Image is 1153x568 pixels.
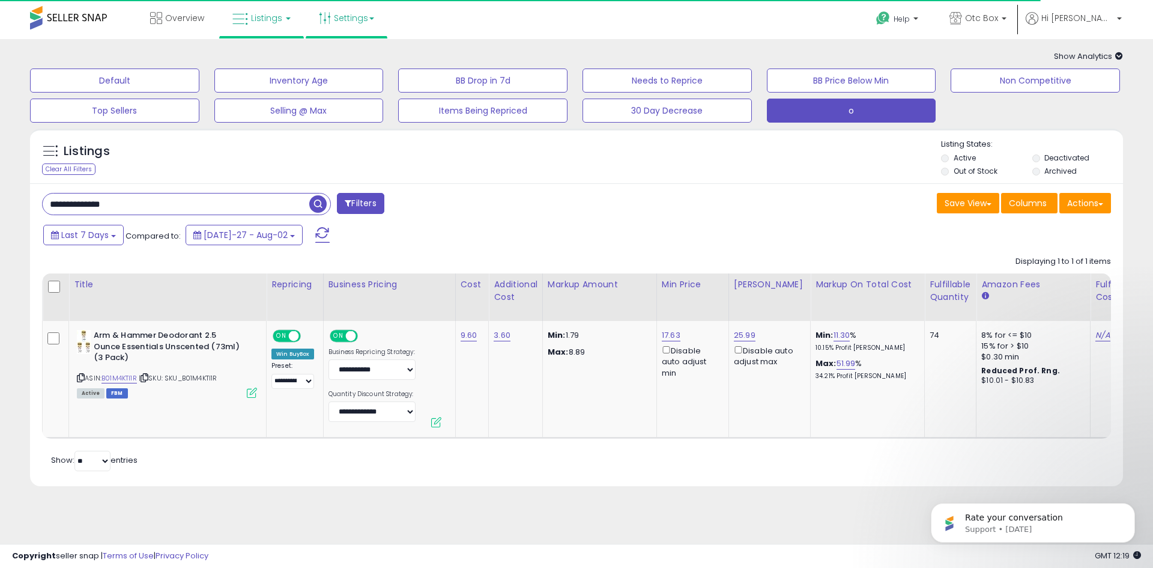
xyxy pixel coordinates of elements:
div: Win BuyBox [271,349,314,359]
label: Archived [1044,166,1077,176]
p: 1.79 [548,330,647,341]
div: Cost [461,278,484,291]
a: Help [867,2,930,39]
label: Out of Stock [954,166,997,176]
span: Show Analytics [1054,50,1123,62]
a: 25.99 [734,329,755,341]
div: Amazon Fees [981,278,1085,291]
div: $10.01 - $10.83 [981,376,1081,386]
div: ASIN: [77,330,257,397]
div: 15% for > $10 [981,341,1081,352]
span: | SKU: SKU_B01M4KTI1R [139,373,217,383]
button: Items Being Repriced [398,99,567,123]
label: Deactivated [1044,153,1089,163]
label: Business Repricing Strategy: [328,348,416,356]
strong: Min: [548,329,566,341]
span: [DATE]-27 - Aug-02 [204,229,288,241]
span: Columns [1009,197,1047,209]
a: 11.30 [834,329,850,341]
div: Fulfillable Quantity [930,278,971,304]
a: Hi [PERSON_NAME] [1026,12,1122,39]
strong: Max: [548,346,569,358]
h5: Listings [64,143,110,160]
div: Disable auto adjust max [734,344,801,367]
button: Selling @ Max [214,99,384,123]
div: 74 [930,330,967,341]
iframe: Intercom notifications message [913,478,1153,562]
div: Fulfillment Cost [1095,278,1142,304]
div: Displaying 1 to 1 of 1 items [1015,256,1111,267]
a: 9.60 [461,329,477,341]
a: 17.63 [662,329,680,341]
span: All listings currently available for purchase on Amazon [77,388,104,399]
button: 30 Day Decrease [583,99,752,123]
div: Markup on Total Cost [816,278,919,291]
button: Actions [1059,193,1111,213]
b: Min: [816,329,834,341]
span: Last 7 Days [61,229,109,241]
div: Business Pricing [328,278,450,291]
div: % [816,358,915,380]
div: Clear All Filters [42,163,95,175]
a: 51.99 [837,358,856,370]
img: 41+eHI2vZPL._SL40_.jpg [77,330,91,354]
span: Otc Box [965,12,998,24]
button: Filters [337,193,384,214]
button: Top Sellers [30,99,199,123]
p: Listing States: [941,139,1122,150]
button: Needs to Reprice [583,69,752,93]
button: Non Competitive [951,69,1120,93]
div: [PERSON_NAME] [734,278,805,291]
div: % [816,330,915,352]
button: Inventory Age [214,69,384,93]
div: 8% for <= $10 [981,330,1081,341]
div: Preset: [271,362,314,389]
button: Save View [937,193,999,213]
button: Default [30,69,199,93]
p: 8.89 [548,347,647,358]
span: Hi [PERSON_NAME] [1041,12,1113,24]
button: [DATE]-27 - Aug-02 [186,225,303,245]
div: Additional Cost [494,278,537,304]
button: BB Price Below Min [767,69,936,93]
div: Min Price [662,278,724,291]
span: Listings [251,12,282,24]
a: 3.60 [494,329,510,341]
span: Help [894,14,910,24]
label: Quantity Discount Strategy: [328,390,416,399]
div: Repricing [271,278,318,291]
b: Reduced Prof. Rng. [981,365,1060,376]
small: Amazon Fees. [981,291,988,302]
button: Columns [1001,193,1058,213]
button: BB Drop in 7d [398,69,567,93]
p: 34.21% Profit [PERSON_NAME] [816,372,915,380]
label: Active [954,153,976,163]
i: Get Help [876,11,891,26]
span: ON [274,331,289,341]
button: Last 7 Days [43,225,124,245]
div: Title [74,278,261,291]
button: o [767,99,936,123]
b: Max: [816,358,837,369]
span: Show: entries [51,454,138,466]
th: The percentage added to the cost of goods (COGS) that forms the calculator for Min & Max prices. [811,273,925,321]
span: FBM [106,388,128,399]
span: ON [331,331,346,341]
span: OFF [356,331,375,341]
a: N/A [1095,329,1110,341]
span: OFF [299,331,318,341]
div: Disable auto adjust min [662,344,719,379]
div: $0.30 min [981,352,1081,362]
span: Overview [165,12,204,24]
div: Markup Amount [548,278,652,291]
span: Compared to: [126,230,181,242]
p: 10.15% Profit [PERSON_NAME] [816,344,915,352]
a: B01M4KTI1R [101,373,137,383]
b: Arm & Hammer Deodorant 2.5 Ounce Essentials Unscented (73ml) (3 Pack) [94,330,240,367]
